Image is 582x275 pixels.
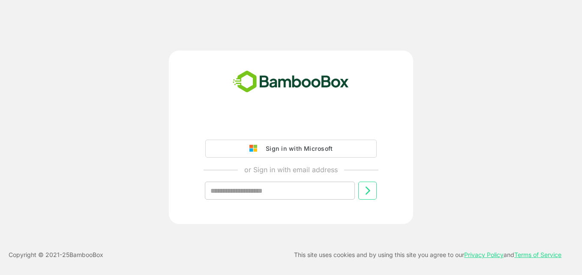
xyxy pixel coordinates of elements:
a: Privacy Policy [464,251,504,258]
img: google [249,145,261,152]
a: Terms of Service [514,251,561,258]
div: Sign in with Microsoft [261,143,333,154]
p: Copyright © 2021- 25 BambooBox [9,250,103,260]
img: bamboobox [228,68,354,96]
p: This site uses cookies and by using this site you agree to our and [294,250,561,260]
p: or Sign in with email address [244,164,338,175]
button: Sign in with Microsoft [205,140,377,158]
iframe: Sign in with Google Button [201,116,381,135]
